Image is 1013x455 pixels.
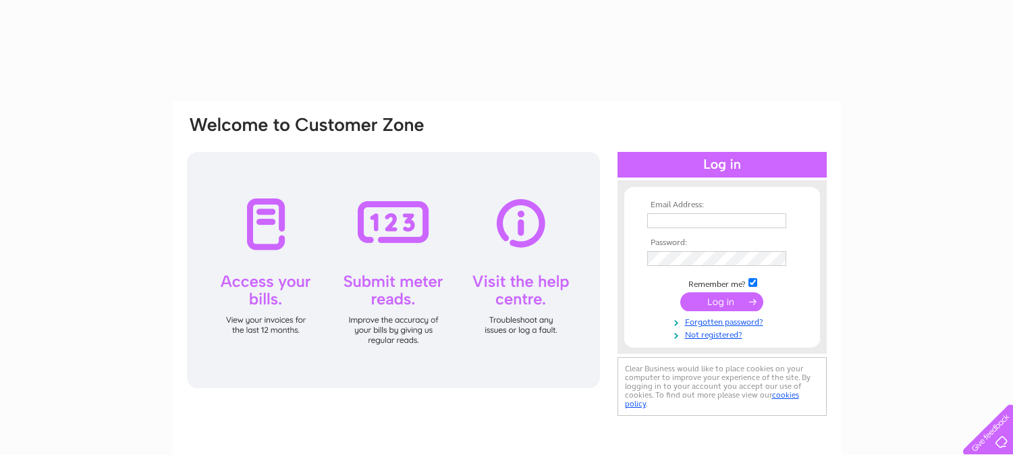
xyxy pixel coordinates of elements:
[644,238,800,248] th: Password:
[644,200,800,210] th: Email Address:
[625,390,799,408] a: cookies policy
[647,315,800,327] a: Forgotten password?
[644,276,800,290] td: Remember me?
[680,292,763,311] input: Submit
[647,327,800,340] a: Not registered?
[618,357,827,416] div: Clear Business would like to place cookies on your computer to improve your experience of the sit...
